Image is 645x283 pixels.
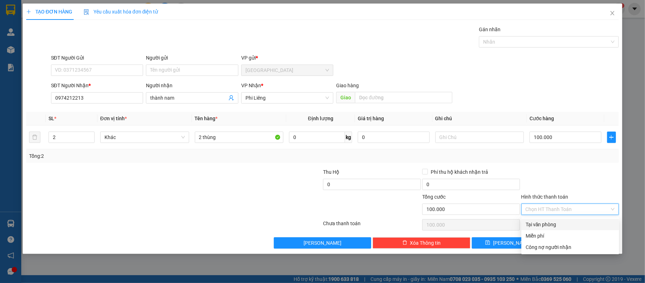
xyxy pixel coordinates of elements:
[358,132,429,143] input: 0
[29,152,249,160] div: Tổng: 2
[241,54,334,62] div: VP gửi
[530,116,554,121] span: Cước hàng
[245,65,329,76] span: Sài Gòn
[323,169,339,175] span: Thu Hộ
[336,83,359,88] span: Giao hàng
[521,242,619,253] div: Cước gửi hàng sẽ được ghi vào công nợ của người nhận
[607,134,616,140] span: plus
[479,27,500,32] label: Gán nhãn
[304,239,341,247] span: [PERSON_NAME]
[84,9,158,15] span: Yêu cầu xuất hóa đơn điện tử
[358,116,384,121] span: Giá trị hàng
[26,9,31,14] span: plus
[373,237,470,249] button: deleteXóa Thông tin
[195,132,284,143] input: VD: Bàn, Ghế
[26,9,72,15] span: TẠO ĐƠN HÀNG
[602,4,622,23] button: Close
[228,95,234,101] span: user-add
[274,237,372,249] button: [PERSON_NAME]
[355,92,452,103] input: Dọc đường
[435,132,524,143] input: Ghi Chú
[432,112,527,126] th: Ghi chú
[526,243,615,251] div: Công nợ người nhận
[29,132,40,143] button: delete
[402,240,407,246] span: delete
[422,194,446,200] span: Tổng cước
[195,116,218,121] span: Tên hàng
[146,82,238,89] div: Người nhận
[104,132,185,143] span: Khác
[526,221,615,228] div: Tại văn phòng
[493,239,531,247] span: [PERSON_NAME]
[308,116,333,121] span: Định lượng
[51,82,143,89] div: SĐT Người Nhận
[241,83,261,88] span: VP Nhận
[607,132,616,143] button: plus
[336,92,355,103] span: Giao
[146,54,238,62] div: Người gửi
[345,132,352,143] span: kg
[472,237,545,249] button: save[PERSON_NAME]
[100,116,127,121] span: Đơn vị tính
[4,4,103,42] li: [PERSON_NAME] ([GEOGRAPHIC_DATA])
[610,10,615,16] span: close
[521,194,568,200] label: Hình thức thanh toán
[410,239,441,247] span: Xóa Thông tin
[322,220,421,232] div: Chưa thanh toán
[526,232,615,240] div: Miễn phí
[49,116,54,121] span: SL
[245,93,329,103] span: Phi Liêng
[428,168,491,176] span: Phí thu hộ khách nhận trả
[51,54,143,62] div: SĐT Người Gửi
[49,50,94,58] li: VP Bằng Lăng
[84,9,89,15] img: icon
[485,240,490,246] span: save
[4,50,49,73] li: VP [GEOGRAPHIC_DATA]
